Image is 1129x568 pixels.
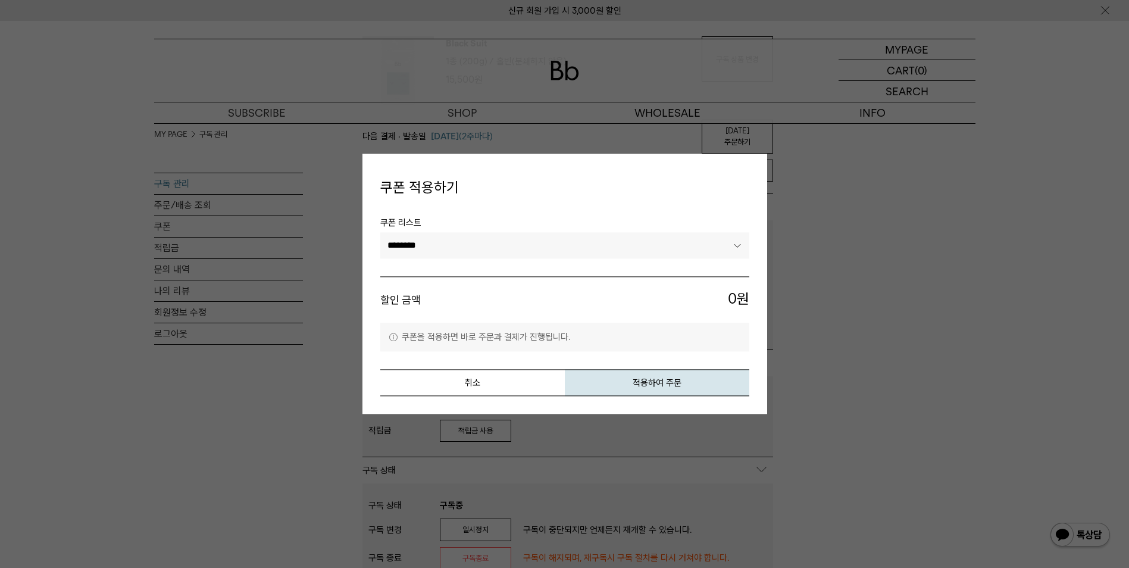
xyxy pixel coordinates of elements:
p: 쿠폰을 적용하면 바로 주문과 결제가 진행됩니다. [380,323,749,352]
span: 0 [728,289,737,309]
button: 적용하여 주문 [565,370,749,397]
span: 원 [565,289,749,311]
span: 쿠폰 리스트 [380,216,749,232]
button: 취소 [380,370,565,397]
h4: 쿠폰 적용하기 [380,171,749,204]
strong: 할인 금액 [380,294,421,306]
